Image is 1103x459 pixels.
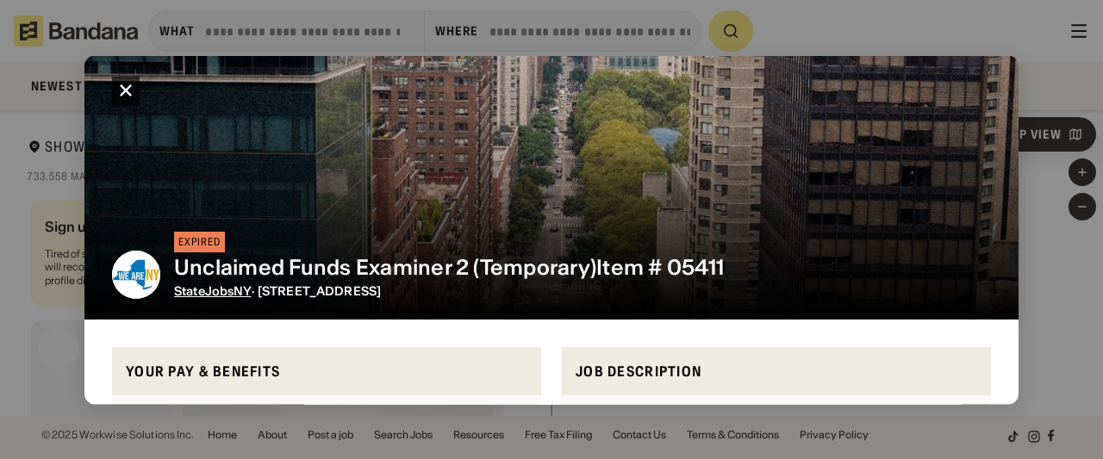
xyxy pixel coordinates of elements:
[178,236,221,246] div: EXPIRED
[174,255,977,280] div: Unclaimed Funds Examiner 2 (Temporary)Item # 05411
[112,250,160,298] img: StateJobsNY logo
[174,282,252,298] a: StateJobsNY
[174,283,977,298] div: · [STREET_ADDRESS]
[126,360,527,381] div: Your pay & benefits
[576,360,977,381] div: Job Description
